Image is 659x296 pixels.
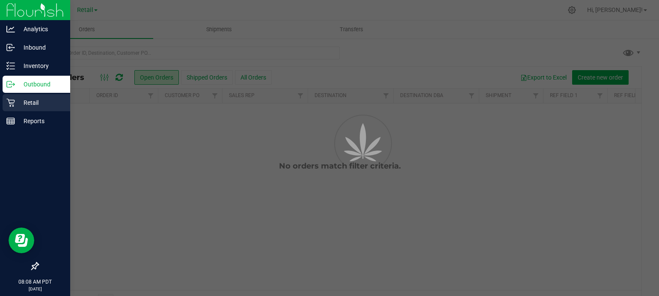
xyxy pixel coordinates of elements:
[6,43,15,52] inline-svg: Inbound
[4,278,66,286] p: 08:08 AM PDT
[6,25,15,33] inline-svg: Analytics
[15,79,66,89] p: Outbound
[15,42,66,53] p: Inbound
[15,61,66,71] p: Inventory
[6,80,15,89] inline-svg: Outbound
[15,24,66,34] p: Analytics
[6,62,15,70] inline-svg: Inventory
[6,98,15,107] inline-svg: Retail
[9,228,34,253] iframe: Resource center
[15,116,66,126] p: Reports
[15,98,66,108] p: Retail
[4,286,66,292] p: [DATE]
[6,117,15,125] inline-svg: Reports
